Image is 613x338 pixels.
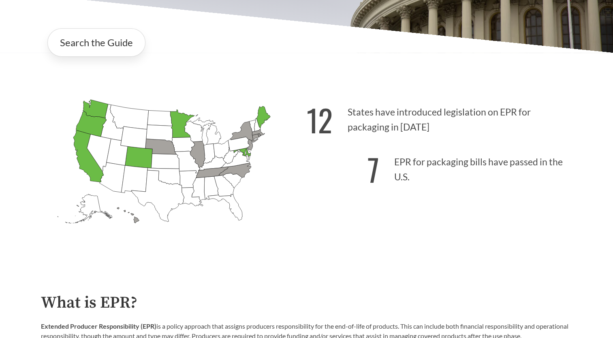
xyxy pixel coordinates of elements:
strong: 7 [367,147,379,192]
a: Search the Guide [47,28,145,57]
h2: What is EPR? [41,294,572,312]
strong: Extended Producer Responsibility (EPR) [41,322,156,330]
p: EPR for packaging bills have passed in the U.S. [307,142,572,192]
strong: 12 [307,97,333,142]
p: States have introduced legislation on EPR for packaging in [DATE] [307,92,572,142]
